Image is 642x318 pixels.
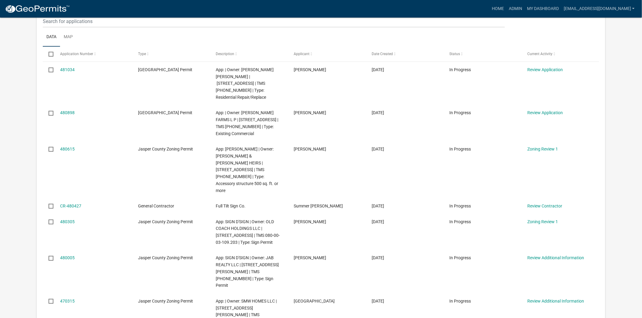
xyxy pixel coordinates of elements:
[60,147,75,151] a: 480615
[138,147,193,151] span: Jasper County Zoning Permit
[506,3,525,15] a: Admin
[216,147,279,193] span: App: Angela Bonaparte | Owner: FORD NAT & J A FORD HEIRS | 5574 south okatie hwy | TMS 039-00-10-...
[43,15,505,28] input: Search for applications
[450,299,471,303] span: In Progress
[60,255,75,260] a: 480005
[527,52,552,56] span: Current Activity
[60,67,75,72] a: 481034
[216,255,279,288] span: App: SIGN D'SIGN | Owner: JAB REALTY LLC | 79 RILEY FARM RD | TMS 080-00-03-025 | Type: Sign Permit
[522,47,600,61] datatable-header-cell: Current Activity
[288,47,366,61] datatable-header-cell: Applicant
[138,52,146,56] span: Type
[527,299,584,303] a: Review Additional Information
[294,52,309,56] span: Applicant
[294,204,343,208] span: Summer Trull
[294,110,326,115] span: Brent Dozeman
[450,110,471,115] span: In Progress
[216,67,274,100] span: App: | Owner: CADDELL DAVID CECIL | 47 PINE ARBOR RD | TMS 040-14-02-004 | Type: Residential Repa...
[372,147,384,151] span: 09/18/2025
[294,219,326,224] span: Taylor Halpin
[525,3,561,15] a: My Dashboard
[60,52,93,56] span: Application Number
[372,67,384,72] span: 09/19/2025
[60,219,75,224] a: 480305
[372,110,384,115] span: 09/19/2025
[138,110,192,115] span: Jasper County Building Permit
[138,219,193,224] span: Jasper County Zoning Permit
[43,28,60,47] a: Data
[294,67,326,72] span: Lindsay Loson
[216,52,235,56] span: Description
[54,47,132,61] datatable-header-cell: Application Number
[450,204,471,208] span: In Progress
[527,204,562,208] a: Review Contractor
[372,52,393,56] span: Date Created
[294,299,335,303] span: Sierra Green
[138,299,193,303] span: Jasper County Zoning Permit
[138,204,174,208] span: General Contractor
[489,3,506,15] a: Home
[372,204,384,208] span: 09/18/2025
[60,28,76,47] a: Map
[444,47,522,61] datatable-header-cell: Status
[210,47,288,61] datatable-header-cell: Description
[561,3,637,15] a: [EMAIL_ADDRESS][DOMAIN_NAME]
[450,219,471,224] span: In Progress
[527,147,558,151] a: Zoning Review 1
[450,67,471,72] span: In Progress
[450,147,471,151] span: In Progress
[216,219,280,245] span: App: SIGN D'SIGN | Owner: OLD COACH HOLDINGS LLC | 61 SCHINGER AVE | TMS 080-00-03-109.203 | Type...
[372,299,384,303] span: 08/27/2025
[527,255,584,260] a: Review Additional Information
[372,255,384,260] span: 09/17/2025
[216,110,279,136] span: App: | Owner: VOLKERT FARMS L P | 28 RICE POND RD | TMS 080-00-03-085 | Type: Existing Commercial
[60,299,75,303] a: 470315
[138,255,193,260] span: Jasper County Zoning Permit
[294,255,326,260] span: Taylor Halpin
[527,219,558,224] a: Zoning Review 1
[138,67,192,72] span: Jasper County Building Permit
[450,52,460,56] span: Status
[132,47,210,61] datatable-header-cell: Type
[60,204,81,208] a: CR-480427
[366,47,444,61] datatable-header-cell: Date Created
[527,110,563,115] a: Review Application
[43,47,54,61] datatable-header-cell: Select
[216,204,246,208] span: Full Tilt Sign Co.
[527,67,563,72] a: Review Application
[60,110,75,115] a: 480898
[372,219,384,224] span: 09/18/2025
[450,255,471,260] span: In Progress
[294,147,326,151] span: Angla Bonaparte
